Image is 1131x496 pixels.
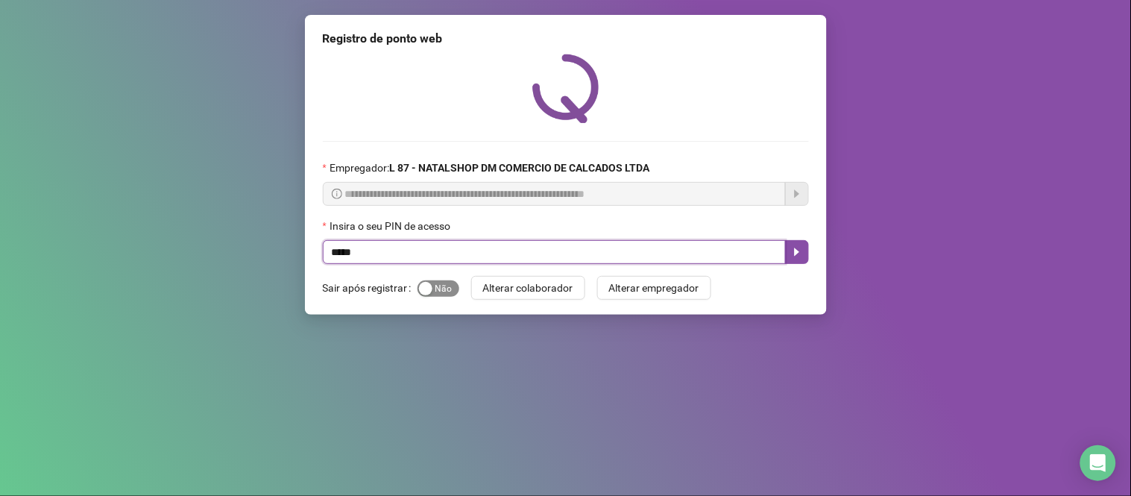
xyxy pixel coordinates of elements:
strong: L 87 - NATALSHOP DM COMERCIO DE CALCADOS LTDA [389,162,649,174]
div: Registro de ponto web [323,30,809,48]
span: Alterar colaborador [483,280,573,296]
label: Insira o seu PIN de acesso [323,218,460,234]
div: Open Intercom Messenger [1080,445,1116,481]
img: QRPoint [532,54,599,123]
span: Empregador : [330,160,649,176]
label: Sair após registrar [323,276,418,300]
span: caret-right [791,246,803,258]
button: Alterar colaborador [471,276,585,300]
button: Alterar empregador [597,276,711,300]
span: Alterar empregador [609,280,699,296]
span: info-circle [332,189,342,199]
